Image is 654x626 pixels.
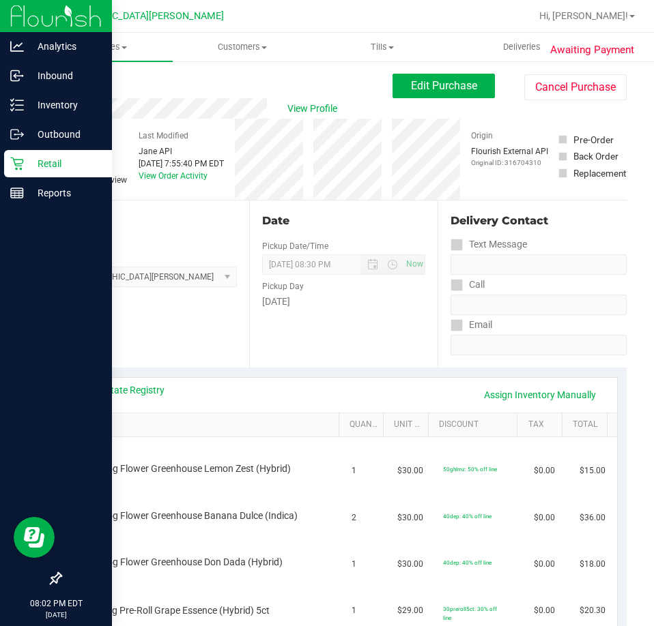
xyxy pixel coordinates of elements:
a: Total [573,419,601,430]
inline-svg: Reports [10,186,24,200]
span: $0.00 [534,604,555,617]
span: 1 [352,464,356,477]
span: 50ghlmz: 50% off line [443,466,497,473]
p: Inventory [24,97,106,113]
span: FD 3.5g Flower Greenhouse Banana Dulce (Indica) [85,509,298,522]
a: SKU [81,419,333,430]
a: Unit Price [394,419,423,430]
p: Retail [24,155,106,172]
p: Analytics [24,38,106,55]
span: 1 [352,558,356,571]
span: $15.00 [580,464,606,477]
span: $18.00 [580,558,606,571]
a: Discount [439,419,512,430]
span: FD 3.5g Flower Greenhouse Don Dada (Hybrid) [85,556,283,569]
input: Format: (999) 999-9999 [451,295,627,315]
span: $30.00 [397,511,423,524]
span: Hi, [PERSON_NAME]! [539,10,628,21]
div: Date [262,213,426,229]
span: 40dep: 40% off line [443,513,492,520]
label: Email [451,315,492,335]
a: Tills [313,33,453,61]
inline-svg: Retail [10,157,24,170]
a: Customers [173,33,313,61]
span: $0.00 [534,558,555,571]
span: $0.00 [534,511,555,524]
span: 2 [352,511,356,524]
a: Tax [528,419,557,430]
button: Edit Purchase [393,74,495,98]
div: Flourish External API [471,145,548,168]
p: 08:02 PM EDT [6,597,106,610]
div: Pre-Order [573,133,614,147]
span: $0.00 [534,464,555,477]
p: Reports [24,185,106,201]
label: Last Modified [139,130,188,142]
span: FD 3.5g Flower Greenhouse Lemon Zest (Hybrid) [85,462,291,475]
span: Customers [173,41,312,53]
input: Format: (999) 999-9999 [451,254,627,275]
label: Call [451,275,485,295]
iframe: Resource center [14,517,55,558]
a: Quantity [350,419,378,430]
span: Edit Purchase [411,79,477,92]
p: [DATE] [6,610,106,620]
div: Back Order [573,149,619,163]
span: $30.00 [397,558,423,571]
span: FT 0.5g Pre-Roll Grape Essence (Hybrid) 5ct [85,604,270,617]
p: Inbound [24,68,106,84]
span: $20.30 [580,604,606,617]
span: 30preroll5ct: 30% off line [443,606,497,621]
span: 40dep: 40% off line [443,559,492,566]
span: Deliveries [485,41,559,53]
a: View State Registry [83,383,165,397]
p: Original ID: 316704310 [471,158,548,168]
span: 1 [352,604,356,617]
div: Replacement [573,166,626,180]
span: Awaiting Payment [550,42,634,58]
span: $30.00 [397,464,423,477]
div: Delivery Contact [451,213,627,229]
label: Text Message [451,235,527,254]
div: Jane API [139,145,224,158]
a: Assign Inventory Manually [475,383,605,406]
p: Outbound [24,126,106,143]
span: $29.00 [397,604,423,617]
inline-svg: Analytics [10,40,24,53]
label: Pickup Day [262,280,304,293]
span: [GEOGRAPHIC_DATA][PERSON_NAME] [55,10,224,22]
a: View Order Activity [139,171,208,181]
a: Deliveries [452,33,592,61]
label: Origin [471,130,493,142]
span: Tills [313,41,452,53]
div: Location [60,213,237,229]
label: Pickup Date/Time [262,240,328,252]
inline-svg: Outbound [10,128,24,141]
button: Cancel Purchase [524,74,627,100]
inline-svg: Inventory [10,98,24,112]
div: [DATE] [262,295,426,309]
inline-svg: Inbound [10,69,24,83]
div: [DATE] 7:55:40 PM EDT [139,158,224,170]
span: View Profile [287,102,342,116]
span: $36.00 [580,511,606,524]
